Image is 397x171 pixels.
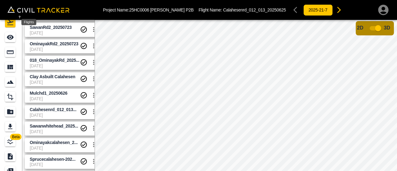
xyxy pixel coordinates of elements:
span: 3D [384,25,390,30]
div: Flights [21,19,36,25]
span: Calahesenrd_012_013_20250625 [223,7,286,12]
p: Flight Name: [198,7,286,12]
span: 2D [357,25,363,30]
p: Project Name: 25HC0006 [PERSON_NAME] P2B [103,7,194,12]
button: 2025-21-7 [303,4,333,16]
div: Flights [5,17,17,27]
img: Civil Tracker [7,6,69,13]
